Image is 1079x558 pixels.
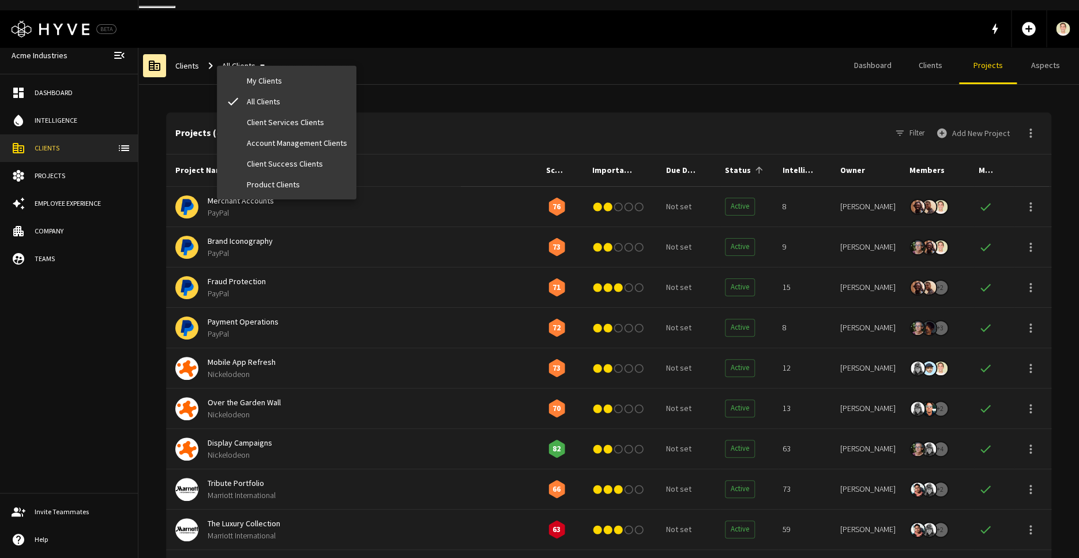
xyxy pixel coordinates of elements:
li: All Clients [217,91,356,112]
li: My Clients [217,70,356,91]
li: Product Clients [217,174,356,195]
li: Client Success Clients [217,153,356,174]
li: Account Management Clients [217,133,356,153]
li: Client Services Clients [217,112,356,133]
span: check [226,95,240,108]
